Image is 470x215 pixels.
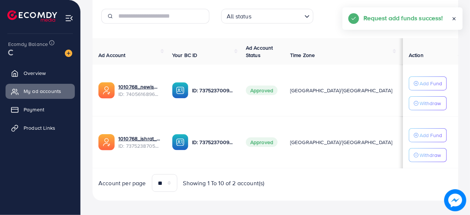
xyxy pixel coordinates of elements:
[225,11,253,22] span: All status
[419,79,442,88] p: Add Fund
[118,142,160,150] span: ID: 7375238705122115585
[172,134,188,150] img: ic-ba-acc.ded83a64.svg
[254,10,302,22] input: Search for option
[290,51,315,59] span: Time Zone
[290,87,393,94] span: [GEOGRAPHIC_DATA]/[GEOGRAPHIC_DATA]
[118,135,160,142] a: 1010768_ishrat_1717181593354
[118,83,160,98] div: <span class='underline'>1010768_newishrat011_1724254562912</span></br>7405616896047104017
[172,51,198,59] span: Your BC ID
[246,44,273,59] span: Ad Account Status
[65,50,72,57] img: image
[246,137,278,147] span: Approved
[6,121,75,135] a: Product Links
[221,9,313,24] div: Search for option
[409,76,447,90] button: Add Fund
[65,14,73,22] img: menu
[409,51,424,59] span: Action
[6,102,75,117] a: Payment
[98,179,146,187] span: Account per page
[24,69,46,77] span: Overview
[246,86,278,95] span: Approved
[98,51,126,59] span: Ad Account
[7,10,57,22] img: logo
[118,90,160,98] span: ID: 7405616896047104017
[363,13,443,23] h5: Request add funds success!
[409,148,447,162] button: Withdraw
[24,124,55,132] span: Product Links
[419,131,442,140] p: Add Fund
[6,66,75,80] a: Overview
[290,139,393,146] span: [GEOGRAPHIC_DATA]/[GEOGRAPHIC_DATA]
[409,128,447,142] button: Add Fund
[172,82,188,98] img: ic-ba-acc.ded83a64.svg
[409,96,447,110] button: Withdraw
[419,99,441,108] p: Withdraw
[419,151,441,160] p: Withdraw
[118,135,160,150] div: <span class='underline'>1010768_ishrat_1717181593354</span></br>7375238705122115585
[6,84,75,98] a: My ad accounts
[192,86,234,95] p: ID: 7375237009410899984
[192,138,234,147] p: ID: 7375237009410899984
[444,189,466,211] img: image
[98,82,115,98] img: ic-ads-acc.e4c84228.svg
[24,87,61,95] span: My ad accounts
[98,134,115,150] img: ic-ads-acc.e4c84228.svg
[8,40,48,48] span: Ecomdy Balance
[118,83,160,90] a: 1010768_newishrat011_1724254562912
[183,179,265,187] span: Showing 1 To 10 of 2 account(s)
[24,106,44,113] span: Payment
